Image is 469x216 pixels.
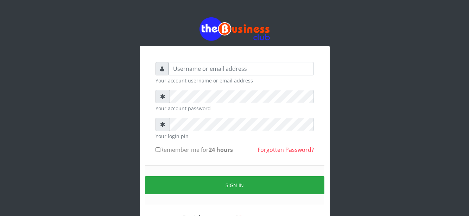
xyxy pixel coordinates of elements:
[156,146,233,154] label: Remember me for
[169,62,314,75] input: Username or email address
[209,146,233,154] b: 24 hours
[145,176,324,194] button: Sign in
[156,132,314,140] small: Your login pin
[156,147,160,152] input: Remember me for24 hours
[156,105,314,112] small: Your account password
[156,77,314,84] small: Your account username or email address
[258,146,314,154] a: Forgotten Password?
